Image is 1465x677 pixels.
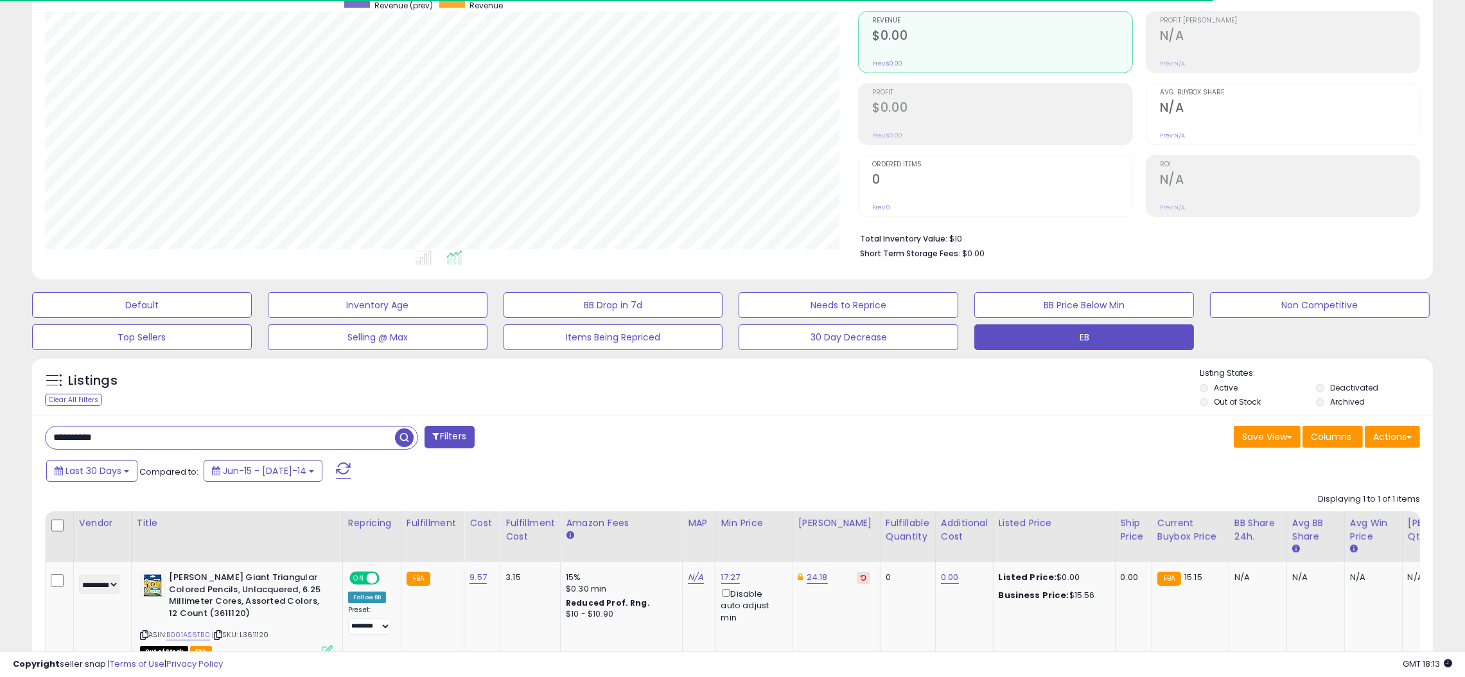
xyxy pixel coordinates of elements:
[469,516,495,530] div: Cost
[268,292,487,318] button: Inventory Age
[872,28,1132,46] h2: $0.00
[739,292,958,318] button: Needs to Reprice
[872,89,1132,96] span: Profit
[1350,516,1397,543] div: Avg Win Price
[1157,516,1224,543] div: Current Buybox Price
[1234,426,1301,448] button: Save View
[739,324,958,350] button: 30 Day Decrease
[268,324,487,350] button: Selling @ Max
[1160,100,1419,118] h2: N/A
[566,597,650,608] b: Reduced Prof. Rng.
[46,460,137,482] button: Last 30 Days
[348,516,396,530] div: Repricing
[1160,132,1185,139] small: Prev: N/A
[407,516,459,530] div: Fulfillment
[860,248,960,259] b: Short Term Storage Fees:
[872,100,1132,118] h2: $0.00
[872,172,1132,189] h2: 0
[962,247,985,259] span: $0.00
[45,394,102,406] div: Clear All Filters
[721,516,787,530] div: Min Price
[1350,572,1392,583] div: N/A
[872,60,902,67] small: Prev: $0.00
[351,573,367,584] span: ON
[941,571,959,584] a: 0.00
[32,324,252,350] button: Top Sellers
[721,571,741,584] a: 17.27
[1160,204,1185,211] small: Prev: N/A
[1330,396,1365,407] label: Archived
[1292,572,1335,583] div: N/A
[1214,396,1261,407] label: Out of Stock
[140,572,166,597] img: 41XBNIodXML._SL40_.jpg
[166,658,223,670] a: Privacy Policy
[974,324,1194,350] button: EB
[212,629,269,640] span: | SKU: L3611120
[999,571,1057,583] b: Listed Price:
[1292,543,1300,555] small: Avg BB Share.
[860,233,947,244] b: Total Inventory Value:
[1234,516,1281,543] div: BB Share 24h.
[886,516,930,543] div: Fulfillable Quantity
[1403,658,1452,670] span: 2025-08-14 18:13 GMT
[1160,172,1419,189] h2: N/A
[999,516,1110,530] div: Listed Price
[140,646,188,657] span: All listings that are currently out of stock and unavailable for purchase on Amazon
[1160,60,1185,67] small: Prev: N/A
[1292,516,1339,543] div: Avg BB Share
[32,292,252,318] button: Default
[1350,543,1358,555] small: Avg Win Price.
[566,583,672,595] div: $0.30 min
[1160,28,1419,46] h2: N/A
[348,606,391,635] div: Preset:
[872,17,1132,24] span: Revenue
[886,572,925,583] div: 0
[872,161,1132,168] span: Ordered Items
[223,464,306,477] span: Jun-15 - [DATE]-14
[1160,89,1419,96] span: Avg. Buybox Share
[999,589,1069,601] b: Business Price:
[1160,17,1419,24] span: Profit [PERSON_NAME]
[110,658,164,670] a: Terms of Use
[1303,426,1363,448] button: Columns
[999,572,1105,583] div: $0.00
[1330,382,1378,393] label: Deactivated
[1157,572,1181,586] small: FBA
[1200,367,1433,380] p: Listing States:
[13,658,223,671] div: seller snap | |
[73,511,131,562] th: CSV column name: cust_attr_2_Vendor
[66,464,121,477] span: Last 30 Days
[872,204,890,211] small: Prev: 0
[169,572,325,622] b: [PERSON_NAME] Giant Triangular Colored Pencils, Unlacquered, 6.25 Millimeter Cores, Assorted Colo...
[721,586,783,624] div: Disable auto adjust min
[378,573,398,584] span: OFF
[68,372,118,390] h5: Listings
[1234,572,1277,583] div: N/A
[566,572,672,583] div: 15%
[566,530,574,541] small: Amazon Fees.
[79,516,126,530] div: Vendor
[139,466,198,478] span: Compared to:
[566,609,672,620] div: $10 - $10.90
[860,230,1410,245] li: $10
[166,629,210,640] a: B001AS6TB0
[1121,572,1142,583] div: 0.00
[504,292,723,318] button: BB Drop in 7d
[688,516,710,530] div: MAP
[1365,426,1420,448] button: Actions
[1318,493,1420,506] div: Displaying 1 to 1 of 1 items
[798,516,875,530] div: [PERSON_NAME]
[1184,571,1202,583] span: 15.15
[13,658,60,670] strong: Copyright
[974,292,1194,318] button: BB Price Below Min
[1210,292,1430,318] button: Non Competitive
[504,324,723,350] button: Items Being Repriced
[807,571,828,584] a: 24.18
[1214,382,1238,393] label: Active
[505,572,550,583] div: 3.15
[1121,516,1146,543] div: Ship Price
[348,592,386,603] div: Follow BB
[505,516,555,543] div: Fulfillment Cost
[137,516,337,530] div: Title
[1160,161,1419,168] span: ROI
